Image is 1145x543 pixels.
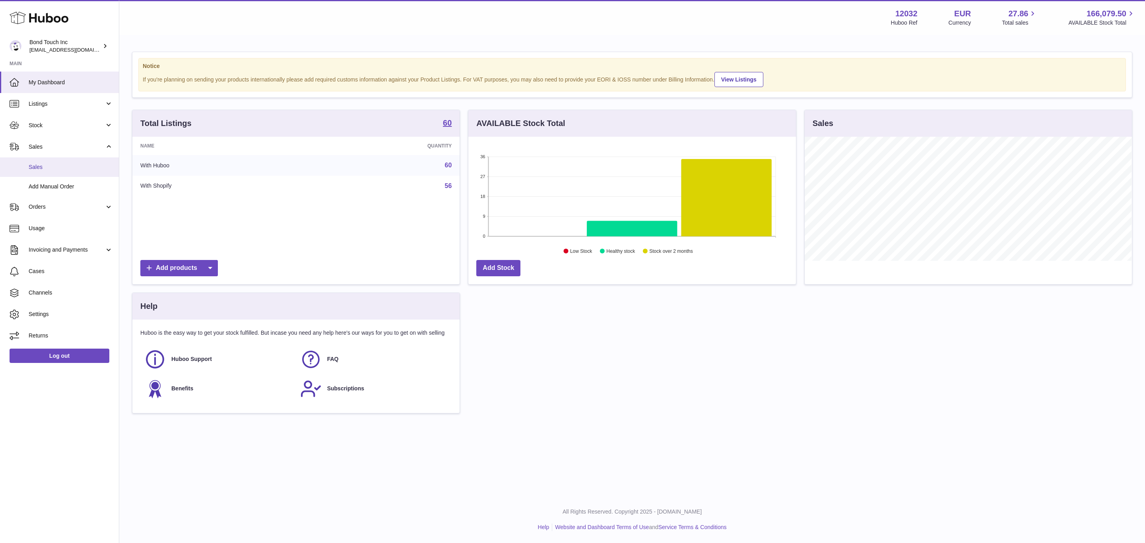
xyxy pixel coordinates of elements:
[714,72,763,87] a: View Listings
[443,119,452,127] strong: 60
[29,332,113,339] span: Returns
[140,118,192,129] h3: Total Listings
[895,8,918,19] strong: 12032
[570,248,592,254] text: Low Stock
[650,248,693,254] text: Stock over 2 months
[476,260,520,276] a: Add Stock
[481,154,485,159] text: 36
[171,385,193,392] span: Benefits
[658,524,727,530] a: Service Terms & Conditions
[144,349,292,370] a: Huboo Support
[29,289,113,297] span: Channels
[1008,8,1028,19] span: 27.86
[481,174,485,179] text: 27
[538,524,549,530] a: Help
[29,310,113,318] span: Settings
[327,355,339,363] span: FAQ
[483,234,485,239] text: 0
[140,329,452,337] p: Huboo is the easy way to get your stock fulfilled. But incase you need any help here's our ways f...
[144,378,292,399] a: Benefits
[29,246,105,254] span: Invoicing and Payments
[140,301,157,312] h3: Help
[143,62,1122,70] strong: Notice
[476,118,565,129] h3: AVAILABLE Stock Total
[443,119,452,128] a: 60
[445,182,452,189] a: 56
[954,8,971,19] strong: EUR
[132,155,309,176] td: With Huboo
[300,349,448,370] a: FAQ
[949,19,971,27] div: Currency
[1087,8,1126,19] span: 166,079.50
[29,100,105,108] span: Listings
[143,71,1122,87] div: If you're planning on sending your products internationally please add required customs informati...
[891,19,918,27] div: Huboo Ref
[29,183,113,190] span: Add Manual Order
[29,203,105,211] span: Orders
[1002,8,1037,27] a: 27.86 Total sales
[309,137,460,155] th: Quantity
[10,349,109,363] a: Log out
[126,508,1139,516] p: All Rights Reserved. Copyright 2025 - [DOMAIN_NAME]
[132,176,309,196] td: With Shopify
[29,225,113,232] span: Usage
[171,355,212,363] span: Huboo Support
[813,118,833,129] h3: Sales
[29,47,117,53] span: [EMAIL_ADDRESS][DOMAIN_NAME]
[1068,8,1135,27] a: 166,079.50 AVAILABLE Stock Total
[1068,19,1135,27] span: AVAILABLE Stock Total
[29,143,105,151] span: Sales
[132,137,309,155] th: Name
[29,122,105,129] span: Stock
[29,163,113,171] span: Sales
[483,214,485,219] text: 9
[607,248,636,254] text: Healthy stock
[327,385,364,392] span: Subscriptions
[445,162,452,169] a: 60
[140,260,218,276] a: Add products
[29,79,113,86] span: My Dashboard
[10,40,21,52] img: logistics@bond-touch.com
[29,39,101,54] div: Bond Touch Inc
[1002,19,1037,27] span: Total sales
[555,524,649,530] a: Website and Dashboard Terms of Use
[29,268,113,275] span: Cases
[552,524,726,531] li: and
[300,378,448,399] a: Subscriptions
[481,194,485,199] text: 18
